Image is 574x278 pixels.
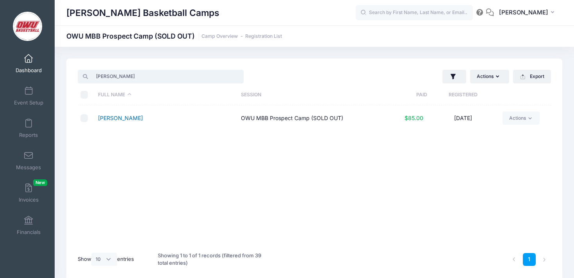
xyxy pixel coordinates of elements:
th: Paid: activate to sort column ascending [380,85,427,105]
th: Full Name: activate to sort column descending [94,85,237,105]
label: Show entries [78,253,134,266]
img: David Vogel Basketball Camps [13,12,42,41]
a: Actions [503,112,540,125]
span: Financials [17,229,41,236]
a: Registration List [245,34,282,39]
a: Financials [10,212,47,239]
a: Messages [10,147,47,174]
div: Showing 1 to 1 of 1 records (filtered from 39 total entries) [158,247,270,272]
button: [PERSON_NAME] [494,4,562,22]
h1: OWU MBB Prospect Camp (SOLD OUT) [66,32,282,40]
button: Actions [470,70,509,83]
a: Event Setup [10,82,47,110]
span: Messages [16,164,41,171]
th: Registered: activate to sort column ascending [427,85,499,105]
a: Reports [10,115,47,142]
input: Search by First Name, Last Name, or Email... [356,5,473,21]
a: [PERSON_NAME] [98,115,143,121]
th: Session: activate to sort column ascending [237,85,380,105]
a: Camp Overview [201,34,238,39]
td: [DATE] [427,105,499,131]
a: InvoicesNew [10,179,47,207]
select: Showentries [91,253,117,266]
td: OWU MBB Prospect Camp (SOLD OUT) [237,105,380,131]
span: Reports [19,132,38,138]
span: $85.00 [405,115,423,121]
input: Search Registrations [78,70,244,83]
a: Dashboard [10,50,47,77]
span: Event Setup [14,99,43,106]
span: Dashboard [16,67,42,74]
span: Invoices [19,197,39,203]
h1: [PERSON_NAME] Basketball Camps [66,4,219,22]
a: 1 [523,253,536,266]
button: Export [513,70,551,83]
span: New [33,179,47,186]
span: [PERSON_NAME] [499,8,548,17]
